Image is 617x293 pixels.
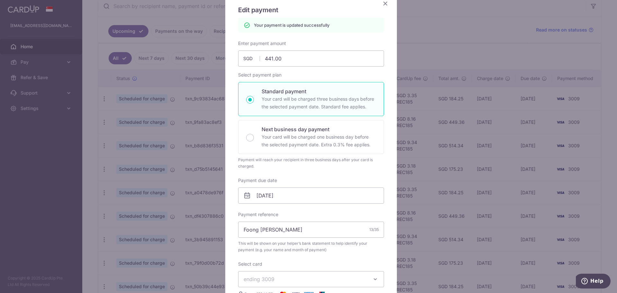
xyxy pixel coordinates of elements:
p: Your payment is updated successfully [254,22,329,28]
span: ending 3009 [244,276,274,282]
span: This will be shown on your helper’s bank statement to help identify your payment (e.g. your name ... [238,240,384,253]
div: Payment will reach your recipient in three business days after your card is charged. [238,157,384,169]
p: Next business day payment [262,125,376,133]
p: Standard payment [262,87,376,95]
iframe: Opens a widget where you can find more information [576,274,611,290]
label: Payment reference [238,211,278,218]
input: 0.00 [238,50,384,67]
span: SGD [243,55,260,62]
label: Select payment plan [238,72,282,78]
p: Your card will be charged three business days before the selected payment date. Standard fee appl... [262,95,376,111]
h5: Edit payment [238,5,384,15]
button: ending 3009 [238,271,384,287]
p: Your card will be charged one business day before the selected payment date. Extra 0.3% fee applies. [262,133,376,149]
div: 13/35 [369,226,379,233]
label: Payment due date [238,177,277,184]
label: Enter payment amount [238,40,286,47]
label: Select card [238,261,262,267]
input: DD / MM / YYYY [238,188,384,204]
